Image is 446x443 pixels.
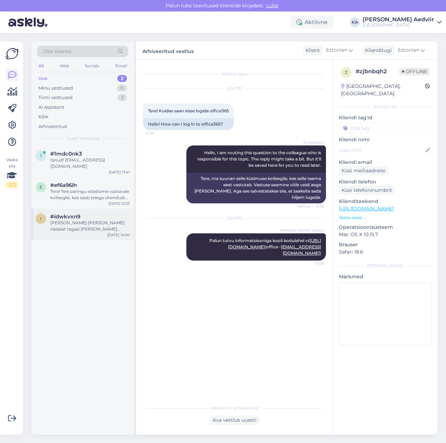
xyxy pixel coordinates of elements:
div: Tere, ma suunan selle küsimuse kolleegile, kes selle teema eest vastutab. Vastuse saamine võib ve... [186,173,326,203]
div: Kliendi info [339,104,432,110]
span: Otsi kliente [43,48,71,55]
div: Arhiveeritud [38,123,67,130]
div: 3 [117,75,127,82]
div: Kõik [38,113,49,120]
div: [DATE] 13:41 [109,170,130,175]
div: [PERSON_NAME] [PERSON_NAME] nädalat tagasi [PERSON_NAME] kuskil. [50,220,130,232]
p: Klienditeekond [339,198,432,205]
div: Email [114,61,128,70]
div: Hello! How can I log in to office365? [143,118,234,130]
div: Klienditugi [362,47,392,54]
span: 1 [40,153,42,158]
span: Offline [399,68,430,75]
span: Estonian [326,46,347,54]
div: Aktiivne [291,16,333,29]
div: All [37,61,45,70]
span: Palun tutvu informatsiooniga kooli kodulehel vt (office - ) [209,238,321,256]
div: tänud! [EMAIL_ADDRESS][DOMAIN_NAME] [50,157,130,170]
span: [PERSON_NAME] Aedviir [280,228,324,233]
span: Nähtud ✓ 12:26 [297,204,324,209]
span: #1mdc0nk3 [50,151,82,157]
span: 13:48 [298,261,324,266]
input: Lisa tag [339,123,432,133]
div: [DATE] [143,85,326,92]
div: [DATE] 12:33 [109,201,130,206]
div: Minu vestlused [38,85,73,92]
span: Estonian [398,46,419,54]
input: Lisa nimi [339,147,424,154]
p: Kliendi tag'id [339,114,432,121]
p: Brauser [339,241,432,248]
span: Hello, I am routing this question to the colleague who is responsible for this topic. The reply m... [197,150,322,168]
span: Luba [264,2,280,9]
a: [URL][DOMAIN_NAME] [339,205,394,212]
span: AI Assistent [298,140,324,145]
span: Uued vestlused [67,135,99,142]
div: Vestlus algas [143,71,326,77]
div: Vaata siia [6,157,18,188]
span: z [345,70,348,75]
div: [DATE] [143,215,326,221]
div: [GEOGRAPHIC_DATA] [363,22,434,28]
div: Uus [38,75,47,82]
a: [PERSON_NAME] Aedviir[GEOGRAPHIC_DATA] [363,17,442,28]
span: #ef6a96ih [50,182,77,188]
div: [PERSON_NAME] [339,263,432,269]
div: 2 / 3 [6,182,18,188]
span: e [39,185,42,190]
p: Operatsioonisüsteem [339,224,432,231]
label: Arhiveeritud vestlus [142,46,194,55]
p: Safari 18.6 [339,248,432,256]
div: Tiimi vestlused [38,94,73,101]
div: Tere! Teie päringu edastame vastavale kolleegile, kes saab teiega ühendust [PERSON_NAME] seoses p... [50,188,130,201]
div: [DATE] 14:00 [107,232,130,238]
div: [GEOGRAPHIC_DATA], [GEOGRAPHIC_DATA] [341,83,425,97]
div: [PERSON_NAME] Aedviir [363,17,434,22]
p: Kliendi nimi [339,136,432,143]
a: [EMAIL_ADDRESS][DOMAIN_NAME] [281,244,321,256]
div: 0 [117,85,127,92]
span: Tere! Kuidas saan sisse logida office365 [148,108,229,113]
div: AI Assistent [38,104,64,111]
div: # zjbnbqh2 [356,67,399,76]
div: KA [350,17,360,27]
span: i [40,216,42,221]
span: #idwkvxn9 [50,213,80,220]
div: Klient [303,47,320,54]
p: Kliendi telefon [339,178,432,186]
img: Askly Logo [6,47,19,60]
p: Kliendi email [339,159,432,166]
div: 2 [118,94,127,101]
div: Web [58,61,70,70]
p: Mac OS X 10.15.7 [339,231,432,238]
div: Ava vestlus uuesti [210,415,259,425]
span: Vestlus on arhiveeritud [211,405,259,411]
div: Küsi telefoninumbrit [339,186,395,195]
div: Socials [83,61,101,70]
p: Märkmed [339,273,432,280]
div: Küsi meiliaadressi [339,166,388,175]
p: Vaata edasi ... [339,215,432,221]
span: 12:26 [145,130,171,136]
